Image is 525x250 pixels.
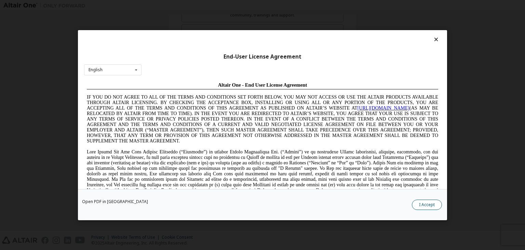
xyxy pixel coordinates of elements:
[89,68,103,72] div: English
[3,70,354,119] span: Lore Ipsumd Sit Ame Cons Adipisc Elitseddo (“Eiusmodte”) in utlabor Etdolo Magnaaliqua Eni. (“Adm...
[84,53,441,60] div: End-User License Agreement
[273,26,325,31] a: [URL][DOMAIN_NAME]
[3,15,354,64] span: IF YOU DO NOT AGREE TO ALL OF THE TERMS AND CONDITIONS SET FORTH BELOW, YOU MAY NOT ACCESS OR USE...
[134,3,223,8] span: Altair One - End User License Agreement
[82,200,148,204] a: Open PDF in [GEOGRAPHIC_DATA]
[412,200,442,210] button: I Accept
